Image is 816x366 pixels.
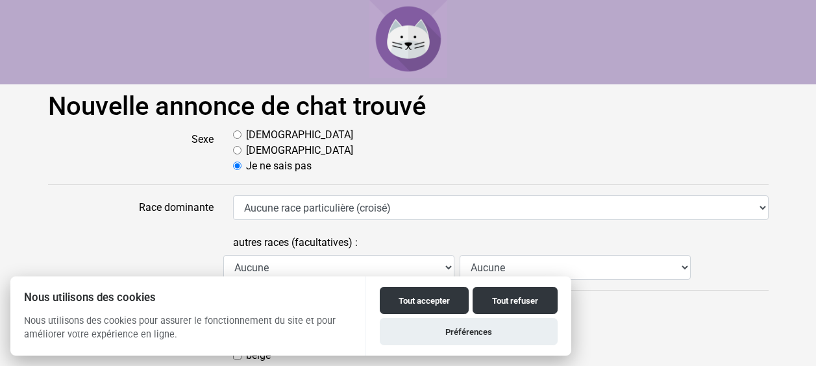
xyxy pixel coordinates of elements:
[233,162,241,170] input: Je ne sais pas
[233,146,241,154] input: [DEMOGRAPHIC_DATA]
[233,130,241,139] input: [DEMOGRAPHIC_DATA]
[246,127,353,143] label: [DEMOGRAPHIC_DATA]
[10,291,365,304] h2: Nous utilisons des cookies
[246,158,312,174] label: Je ne sais pas
[473,287,558,314] button: Tout refuser
[246,143,353,158] label: [DEMOGRAPHIC_DATA]
[38,127,223,174] label: Sexe
[380,287,469,314] button: Tout accepter
[380,318,558,345] button: Préférences
[38,195,223,220] label: Race dominante
[48,91,769,122] h1: Nouvelle annonce de chat trouvé
[233,230,358,255] label: autres races (facultatives) :
[246,348,271,363] label: beige
[10,314,365,352] p: Nous utilisons des cookies pour assurer le fonctionnement du site et pour améliorer votre expérie...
